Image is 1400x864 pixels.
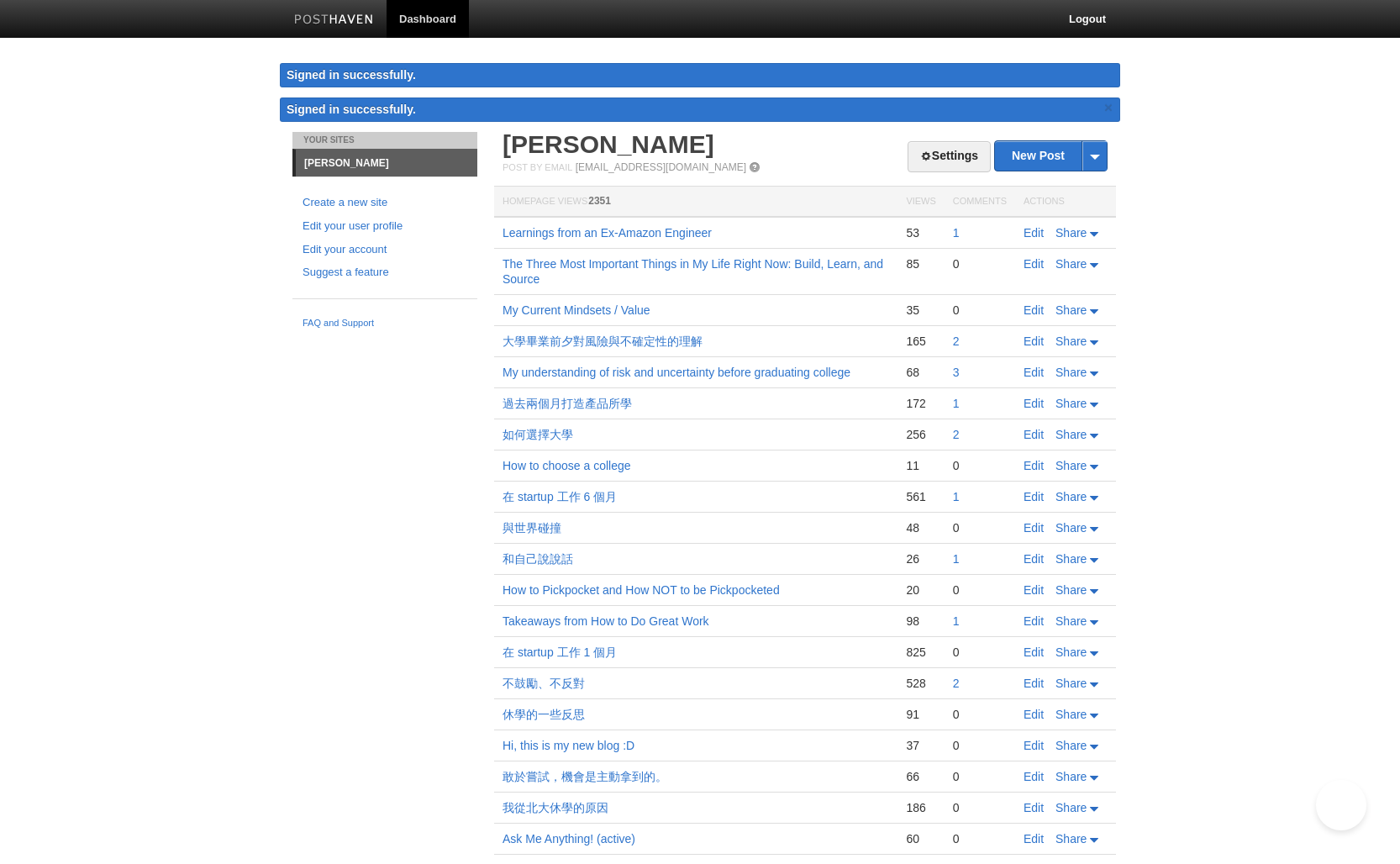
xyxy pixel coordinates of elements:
[1055,428,1087,441] span: Share
[503,366,850,379] a: My understanding of risk and uncertainty before graduating college
[1055,335,1087,348] span: Share
[1024,459,1044,472] a: Edit
[1055,521,1087,535] span: Share
[1055,708,1087,721] span: Share
[1024,614,1044,628] a: Edit
[503,303,650,317] a: My Current Mindsets / Value
[906,582,935,598] div: 20
[1055,770,1087,783] span: Share
[1055,366,1087,379] span: Share
[906,334,935,349] div: 165
[953,800,1007,815] div: 0
[953,831,1007,846] div: 0
[906,800,935,815] div: 186
[953,645,1007,660] div: 0
[953,552,960,566] a: 1
[953,458,1007,473] div: 0
[1055,801,1087,814] span: Share
[1055,397,1087,410] span: Share
[906,256,935,271] div: 85
[303,241,467,259] a: Edit your account
[1015,187,1116,218] th: Actions
[1055,552,1087,566] span: Share
[1024,801,1044,814] a: Edit
[503,614,709,628] a: Takeaways from How to Do Great Work
[1024,366,1044,379] a: Edit
[1024,832,1044,846] a: Edit
[503,677,585,690] a: 不鼓勵、不反對
[1055,583,1087,597] span: Share
[503,428,573,441] a: 如何選擇大學
[503,335,703,348] a: 大學畢業前夕對風險與不確定性的理解
[906,458,935,473] div: 11
[294,14,374,27] img: Posthaven-bar
[953,335,960,348] a: 2
[906,614,935,629] div: 98
[303,316,467,331] a: FAQ and Support
[503,832,635,846] a: Ask Me Anything! (active)
[906,831,935,846] div: 60
[1024,583,1044,597] a: Edit
[906,738,935,753] div: 37
[906,396,935,411] div: 172
[906,365,935,380] div: 68
[503,645,617,659] a: 在 startup 工作 1 個月
[953,582,1007,598] div: 0
[503,739,634,752] a: Hi, this is my new blog :D
[953,428,960,441] a: 2
[503,801,608,814] a: 我從北大休學的原因
[1055,459,1087,472] span: Share
[1055,614,1087,628] span: Share
[1024,645,1044,659] a: Edit
[906,707,935,722] div: 91
[1024,226,1044,240] a: Edit
[503,521,561,535] a: 與世界碰撞
[953,769,1007,784] div: 0
[906,676,935,691] div: 528
[953,366,960,379] a: 3
[1055,226,1087,240] span: Share
[906,645,935,660] div: 825
[953,397,960,410] a: 1
[897,187,944,218] th: Views
[1024,257,1044,271] a: Edit
[1024,708,1044,721] a: Edit
[953,614,960,628] a: 1
[953,303,1007,318] div: 0
[953,738,1007,753] div: 0
[1024,490,1044,503] a: Edit
[1024,335,1044,348] a: Edit
[906,520,935,535] div: 48
[292,132,477,149] li: Your Sites
[906,225,935,240] div: 53
[576,161,746,173] a: [EMAIL_ADDRESS][DOMAIN_NAME]
[494,187,897,218] th: Homepage Views
[503,490,617,503] a: 在 startup 工作 6 個月
[503,708,585,721] a: 休學的一些反思
[953,490,960,503] a: 1
[503,552,573,566] a: 和自己說說話
[1316,780,1366,830] iframe: Help Scout Beacon - Open
[296,150,477,176] a: [PERSON_NAME]
[503,162,572,172] span: Post by Email
[303,218,467,235] a: Edit your user profile
[588,195,611,207] span: 2351
[287,103,416,116] span: Signed in successfully.
[906,769,935,784] div: 66
[503,397,632,410] a: 過去兩個月打造產品所學
[906,489,935,504] div: 561
[953,256,1007,271] div: 0
[1055,739,1087,752] span: Share
[1055,832,1087,846] span: Share
[1024,552,1044,566] a: Edit
[1055,257,1087,271] span: Share
[303,194,467,212] a: Create a new site
[1055,677,1087,690] span: Share
[953,707,1007,722] div: 0
[1101,97,1116,119] a: ×
[953,677,960,690] a: 2
[1024,677,1044,690] a: Edit
[503,257,883,286] a: The Three Most Important Things in My Life Right Now: Build, Learn, and Source
[908,141,991,172] a: Settings
[1055,645,1087,659] span: Share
